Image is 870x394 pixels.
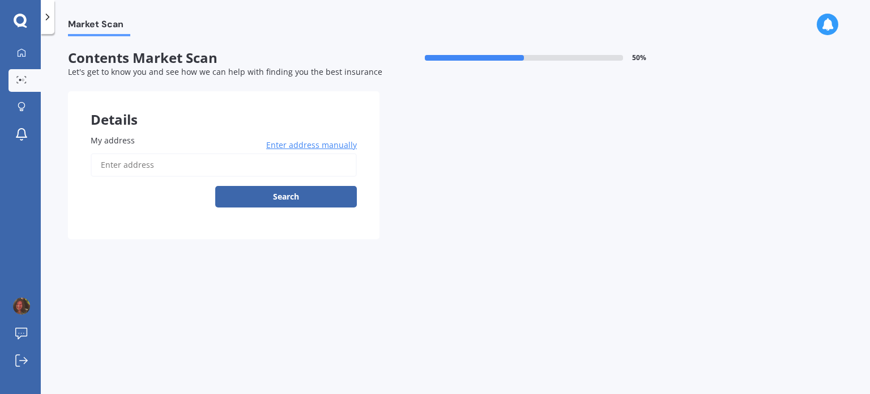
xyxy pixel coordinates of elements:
[632,54,646,62] span: 50 %
[13,298,30,315] img: ACg8ocL-BqIt5wHrZ8om5UfXaDQTj7mhsHzEH-5bWziqH-81sh8dl4-K=s96-c
[68,66,382,77] span: Let's get to know you and see how we can help with finding you the best insurance
[266,139,357,151] span: Enter address manually
[91,153,357,177] input: Enter address
[91,135,135,146] span: My address
[68,19,130,34] span: Market Scan
[68,50,379,66] span: Contents Market Scan
[68,91,379,125] div: Details
[215,186,357,207] button: Search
